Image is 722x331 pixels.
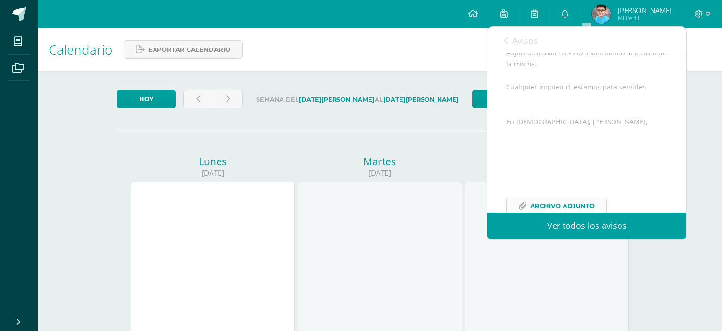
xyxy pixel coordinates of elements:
[49,40,112,58] span: Calendario
[383,96,459,103] strong: [DATE][PERSON_NAME]
[299,96,375,103] strong: [DATE][PERSON_NAME]
[298,168,462,178] div: [DATE]
[530,197,595,215] span: Archivo Adjunto
[618,6,672,15] span: [PERSON_NAME]
[506,12,667,226] div: Buenas tardes familias Maristas: Reciban un cordial saludo deseando muchas bendiciones para usted...
[472,90,557,108] a: Semana
[610,34,622,45] span: 540
[124,40,243,59] a: Exportar calendario
[117,90,176,108] a: Hoy
[618,14,672,22] span: Mi Perfil
[131,155,295,168] div: Lunes
[149,41,230,58] span: Exportar calendario
[592,5,611,24] img: 26f9729b1f131ae0087a34ff0bf9c547.png
[250,90,465,109] label: Semana del al
[506,197,607,215] a: Archivo Adjunto
[465,155,629,168] div: Miércoles
[610,34,670,45] span: avisos sin leer
[131,168,295,178] div: [DATE]
[487,213,686,239] a: Ver todos los avisos
[298,155,462,168] div: Martes
[512,35,538,46] span: Avisos
[465,168,629,178] div: [DATE]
